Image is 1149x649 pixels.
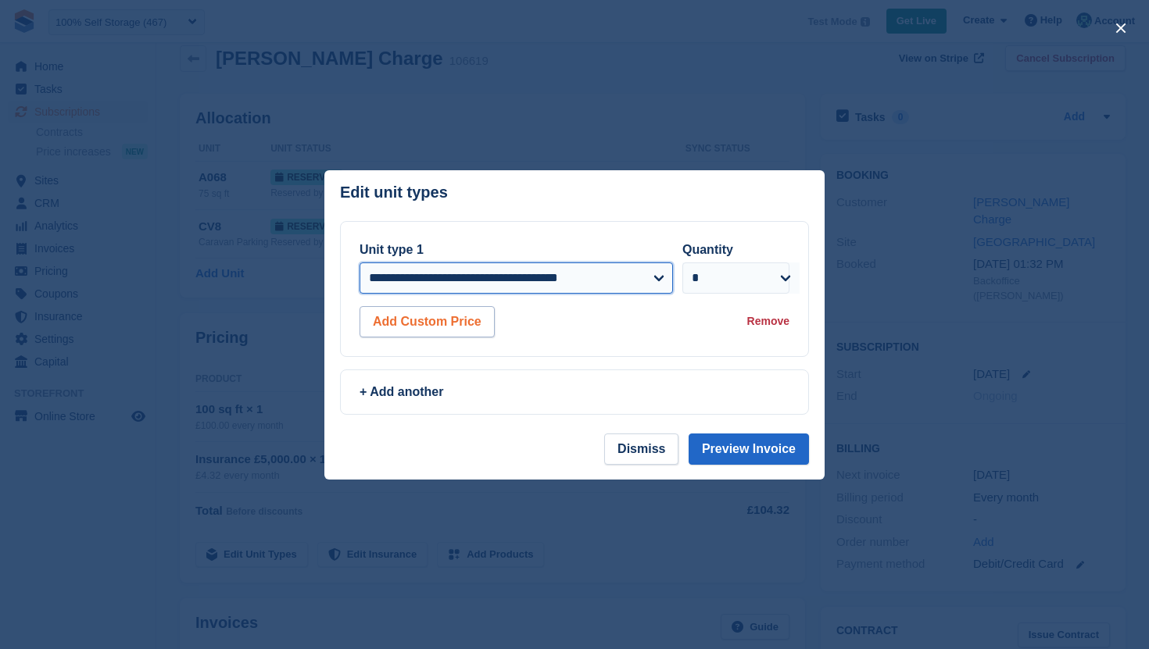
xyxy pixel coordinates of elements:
[747,313,789,330] div: Remove
[340,184,448,201] p: Edit unit types
[682,243,733,256] label: Quantity
[360,243,424,256] label: Unit type 1
[689,433,809,465] button: Preview Invoice
[360,383,789,401] div: + Add another
[604,433,678,465] button: Dismiss
[360,306,495,337] button: Add Custom Price
[1108,16,1133,41] button: close
[340,369,809,415] a: + Add another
